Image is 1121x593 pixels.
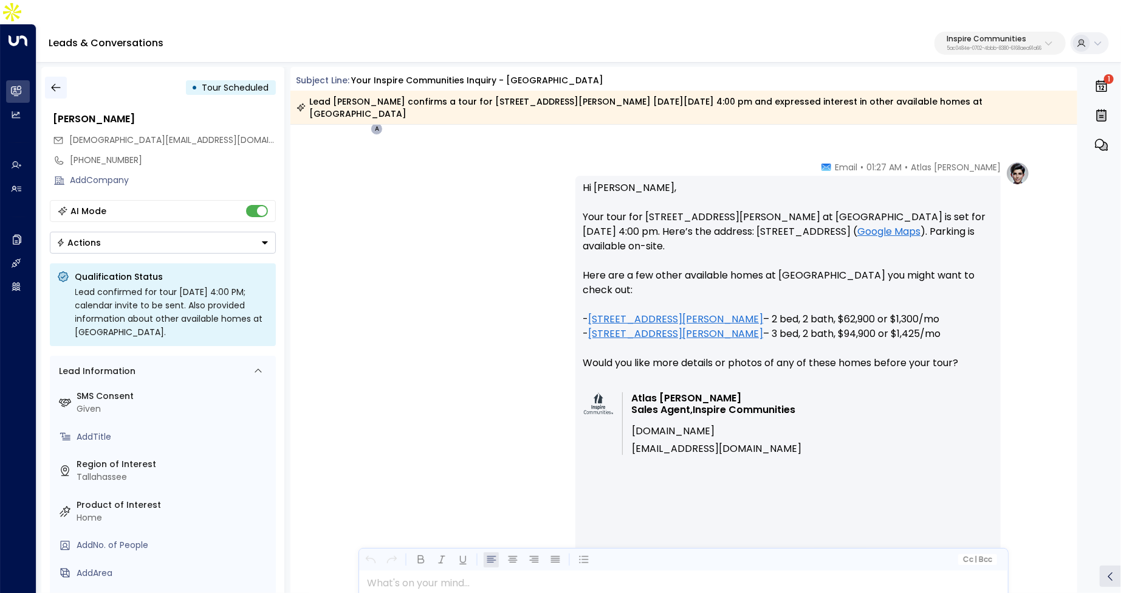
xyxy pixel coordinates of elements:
[631,404,693,415] span: Sales Agent,
[958,554,997,566] button: Cc|Bcc
[192,77,198,99] div: •
[947,46,1041,51] p: 5ac0484e-0702-4bbb-8380-6168aea91a66
[77,458,271,471] label: Region of Interest
[363,552,378,567] button: Undo
[77,403,271,415] div: Given
[77,431,271,443] div: AddTitle
[1006,161,1030,186] img: profile-logo.png
[588,312,763,327] a: [STREET_ADDRESS][PERSON_NAME]
[297,95,1071,120] div: Lead [PERSON_NAME] confirms a tour for [STREET_ADDRESS][PERSON_NAME] [DATE][DATE] 4:00 pm and exp...
[70,154,276,167] div: [PHONE_NUMBER]
[75,271,269,283] p: Qualification Status
[911,161,1001,173] span: Atlas [PERSON_NAME]
[963,555,992,564] span: Cc Bcc
[975,555,977,564] span: |
[71,205,107,217] div: AI Mode
[631,392,741,404] span: Atlas [PERSON_NAME]
[297,74,350,86] span: Subject Line:
[371,123,383,135] div: A
[934,32,1066,55] button: Inspire Communities5ac0484e-0702-4bbb-8380-6168aea91a66
[77,390,271,403] label: SMS Consent
[70,134,306,146] span: [DEMOGRAPHIC_DATA][EMAIL_ADDRESS][DOMAIN_NAME]
[632,425,715,437] a: [DOMAIN_NAME]
[77,512,271,524] div: Home
[905,161,908,173] span: •
[588,327,763,341] a: [STREET_ADDRESS][PERSON_NAME]
[947,35,1041,43] p: Inspire Communities
[75,285,269,339] div: Lead confirmed for tour [DATE] 4:00 PM; calendar invite to be sent. Also provided information abo...
[70,174,276,187] div: AddCompany
[202,81,269,94] span: Tour Scheduled
[57,237,101,248] div: Actions
[53,112,276,127] div: [PERSON_NAME]
[1091,73,1112,100] button: 1
[584,393,613,414] img: photo
[583,181,993,385] p: Hi [PERSON_NAME], Your tour for [STREET_ADDRESS][PERSON_NAME] at [GEOGRAPHIC_DATA] is set for [DA...
[632,443,801,454] a: [EMAIL_ADDRESS][DOMAIN_NAME]
[857,224,920,239] a: Google Maps
[77,499,271,512] label: Product of Interest
[693,404,795,415] span: Inspire Communities
[77,539,271,552] div: AddNo. of People
[860,161,863,173] span: •
[835,161,857,173] span: Email
[50,232,276,254] div: Button group with a nested menu
[70,134,276,147] span: lady_emi@yahoo.com
[77,567,271,580] div: AddArea
[55,365,136,378] div: Lead Information
[351,74,603,87] div: Your Inspire Communities Inquiry - [GEOGRAPHIC_DATA]
[384,552,399,567] button: Redo
[49,36,163,50] a: Leads & Conversations
[1104,74,1114,84] span: 1
[77,471,271,484] div: Tallahassee
[866,161,902,173] span: 01:27 AM
[50,232,276,254] button: Actions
